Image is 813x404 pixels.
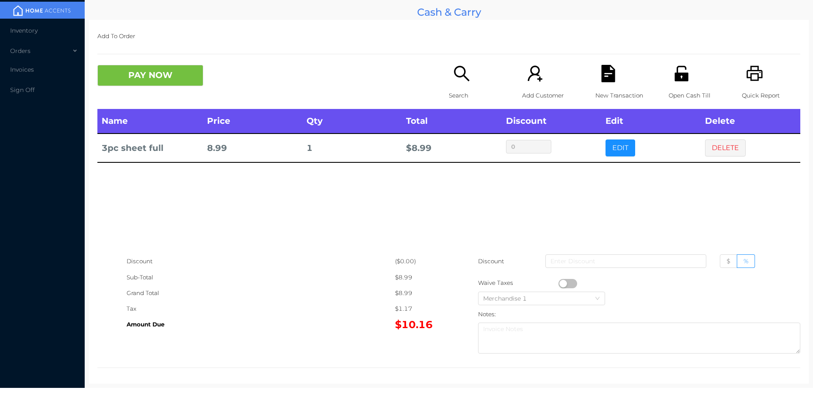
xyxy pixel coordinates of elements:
[402,109,501,134] th: Total
[701,109,800,134] th: Delete
[746,65,763,82] i: icon: printer
[127,254,395,269] div: Discount
[395,254,449,269] div: ($0.00)
[10,86,35,94] span: Sign Off
[595,88,654,103] p: New Transaction
[395,317,449,332] div: $10.16
[526,65,544,82] i: icon: user-add
[10,66,34,73] span: Invoices
[478,254,505,269] p: Discount
[127,285,395,301] div: Grand Total
[669,88,727,103] p: Open Cash Till
[127,301,395,317] div: Tax
[395,270,449,285] div: $8.99
[203,134,302,162] td: 8.99
[395,301,449,317] div: $1.17
[127,270,395,285] div: Sub-Total
[97,28,800,44] p: Add To Order
[89,4,809,20] div: Cash & Carry
[307,140,398,156] div: 1
[478,275,559,291] div: Waive Taxes
[601,109,701,134] th: Edit
[595,296,600,302] i: icon: down
[302,109,402,134] th: Qty
[402,134,501,162] td: $ 8.99
[600,65,617,82] i: icon: file-text
[545,254,706,268] input: Enter Discount
[522,88,581,103] p: Add Customer
[453,65,470,82] i: icon: search
[203,109,302,134] th: Price
[744,257,748,265] span: %
[727,257,730,265] span: $
[449,88,507,103] p: Search
[742,88,800,103] p: Quick Report
[10,27,38,34] span: Inventory
[10,4,74,17] img: mainBanner
[97,109,203,134] th: Name
[673,65,690,82] i: icon: unlock
[97,65,203,86] button: PAY NOW
[478,311,496,318] label: Notes:
[395,285,449,301] div: $8.99
[483,292,535,305] div: Merchandise 1
[606,139,635,156] button: EDIT
[97,134,203,162] td: 3pc sheet full
[705,139,746,156] button: DELETE
[502,109,601,134] th: Discount
[127,317,395,332] div: Amount Due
